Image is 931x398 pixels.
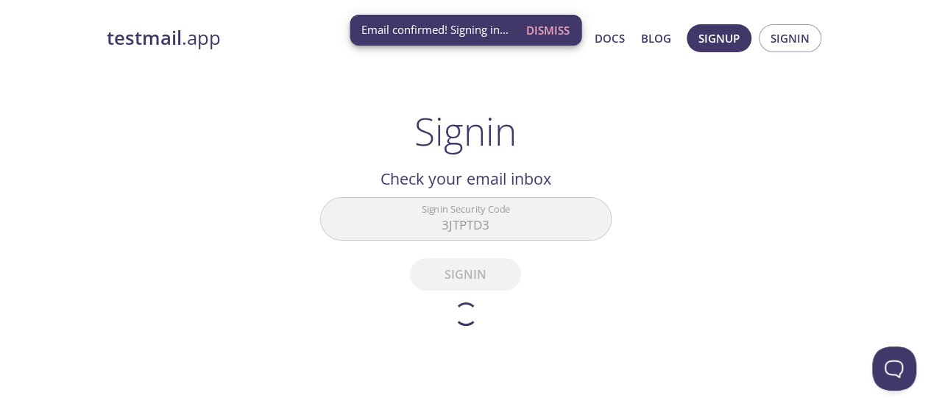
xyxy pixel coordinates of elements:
button: Signup [687,24,751,52]
button: Dismiss [520,16,576,44]
span: Signup [698,29,740,48]
span: Dismiss [526,21,570,40]
span: Signin [771,29,810,48]
h2: Check your email inbox [320,166,612,191]
h1: Signin [414,109,517,153]
span: Email confirmed! Signing in... [361,22,509,38]
a: Docs [595,29,625,48]
button: Signin [759,24,821,52]
a: Blog [641,29,671,48]
strong: testmail [107,25,182,51]
iframe: Help Scout Beacon - Open [872,347,916,391]
a: testmail.app [107,26,453,51]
